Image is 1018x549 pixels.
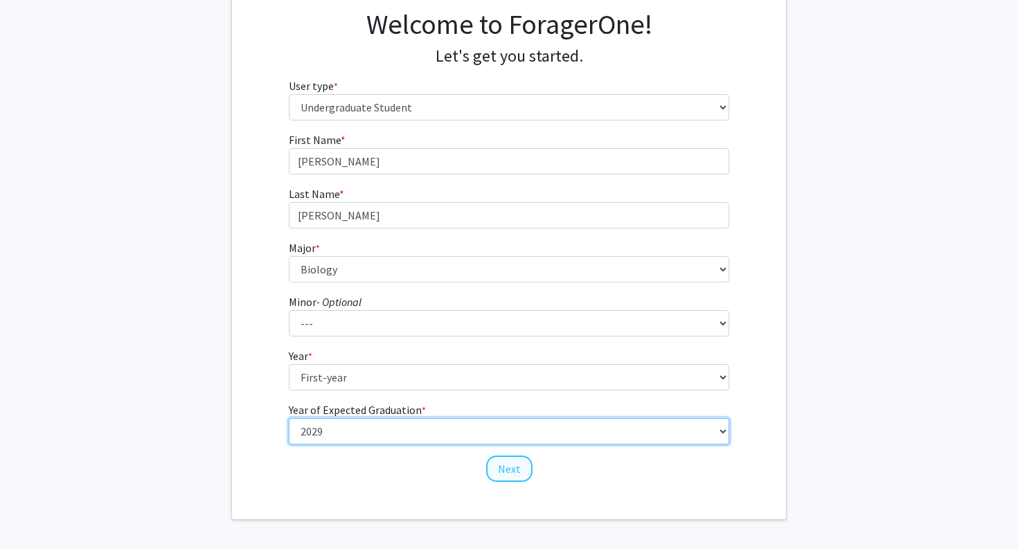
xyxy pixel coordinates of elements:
[486,456,533,482] button: Next
[10,487,59,539] iframe: Chat
[289,240,320,256] label: Major
[289,46,730,66] h4: Let's get you started.
[289,8,730,41] h1: Welcome to ForagerOne!
[289,402,426,418] label: Year of Expected Graduation
[289,133,341,147] span: First Name
[289,348,312,364] label: Year
[289,294,361,310] label: Minor
[316,295,361,309] i: - Optional
[289,187,339,201] span: Last Name
[289,78,338,94] label: User type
